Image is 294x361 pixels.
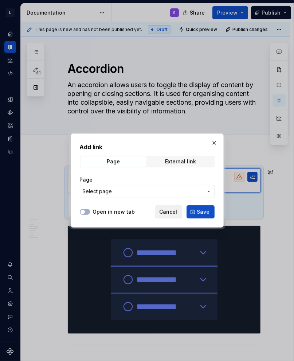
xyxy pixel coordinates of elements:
[155,205,182,218] button: Cancel
[160,208,177,216] span: Cancel
[80,185,215,198] button: Select page
[80,176,93,183] label: Page
[93,208,135,216] label: Open in new tab
[187,205,215,218] button: Save
[165,159,196,164] div: External link
[80,143,215,151] h2: Add link
[83,188,112,195] span: Select page
[197,208,210,216] span: Save
[107,159,120,164] div: Page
